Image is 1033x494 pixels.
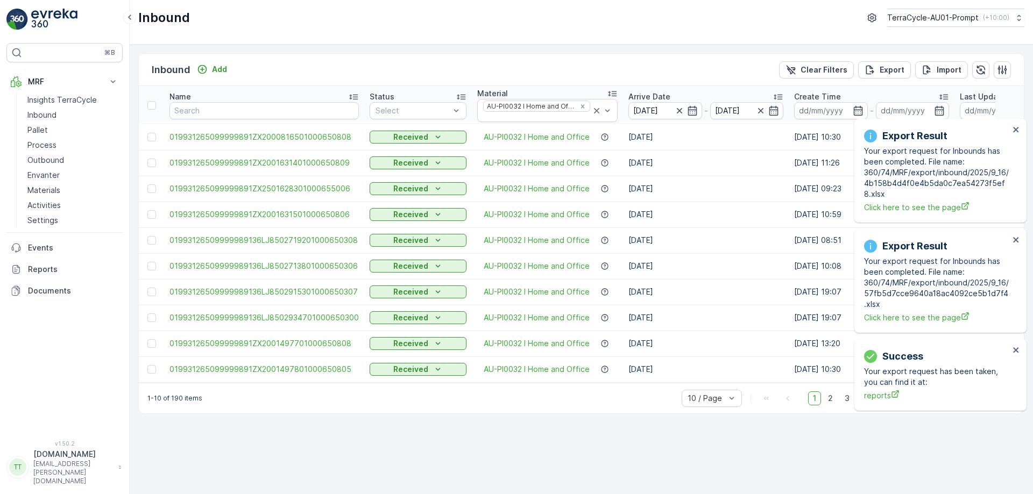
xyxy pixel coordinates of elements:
p: Documents [28,285,118,296]
a: 019931265099999891ZX2501628301000655006 [169,183,359,194]
a: Envanter [23,168,123,183]
td: [DATE] 10:30 [789,124,954,150]
span: 3 [840,391,854,405]
a: 019931265099999891ZX2001497701000650808 [169,338,359,349]
p: Create Time [794,91,841,102]
span: 01993126509999989136LJ8502934701000650300 [169,312,359,323]
div: Toggle Row Selected [147,184,156,193]
p: Inbound [27,110,56,120]
p: Clear Filters [801,65,847,75]
button: Received [370,285,466,298]
a: Insights TerraCycle [23,92,123,108]
p: Inbound [152,62,190,77]
p: Envanter [27,170,60,181]
a: 019931265099999891ZX2001631401000650809 [169,157,359,168]
a: 01993126509999989136LJ8502719201000650308 [169,235,359,246]
div: Toggle Row Selected [147,210,156,219]
p: 1-10 of 190 items [147,394,202,403]
td: [DATE] [623,124,789,150]
p: Received [393,183,428,194]
td: [DATE] [623,253,789,279]
td: [DATE] [623,356,789,382]
td: [DATE] 10:30 [789,356,954,382]
span: AU-PI0032 I Home and Office [484,287,590,297]
div: Toggle Row Selected [147,262,156,270]
a: AU-PI0032 I Home and Office [484,261,590,271]
p: Received [393,209,428,220]
a: Inbound [23,108,123,123]
p: MRF [28,76,101,87]
a: AU-PI0032 I Home and Office [484,183,590,194]
a: AU-PI0032 I Home and Office [484,235,590,246]
p: Add [212,64,227,75]
p: [EMAIL_ADDRESS][PERSON_NAME][DOMAIN_NAME] [33,460,113,485]
a: AU-PI0032 I Home and Office [484,338,590,349]
td: [DATE] 13:20 [789,331,954,356]
td: [DATE] [623,176,789,202]
a: AU-PI0032 I Home and Office [484,157,590,168]
button: MRF [6,71,123,92]
a: 019931265099999891ZX2001631501000650806 [169,209,359,220]
a: Process [23,138,123,153]
div: Toggle Row Selected [147,159,156,167]
p: Select [376,105,450,116]
div: Toggle Row Selected [147,313,156,322]
div: Toggle Row Selected [147,339,156,348]
img: logo_light-DOdMpM7g.png [31,9,77,30]
div: Toggle Row Selected [147,133,156,141]
p: Your export request for Inbounds has been completed. File name: 360/74/MRF/export/inbound/2025/9_... [864,256,1009,310]
p: Material [477,88,508,99]
td: [DATE] 11:26 [789,150,954,176]
a: AU-PI0032 I Home and Office [484,312,590,323]
td: [DATE] 19:07 [789,305,954,331]
td: [DATE] 10:59 [789,202,954,227]
a: Activities [23,198,123,213]
button: Received [370,156,466,169]
button: close [1013,125,1020,135]
p: Insights TerraCycle [27,95,97,105]
button: Received [370,208,466,221]
a: Settings [23,213,123,228]
p: Pallet [27,125,48,135]
button: Received [370,182,466,195]
p: Status [370,91,394,102]
p: Received [393,312,428,323]
p: Name [169,91,191,102]
button: Received [370,234,466,247]
p: Events [28,242,118,253]
p: Success [882,349,923,364]
p: Activities [27,200,61,211]
a: 019931265099999891ZX2001497801000650805 [169,364,359,375]
span: 2 [823,391,838,405]
a: 01993126509999989136LJ8502713801000650306 [169,261,359,271]
p: Arrive Date [628,91,670,102]
p: Received [393,338,428,349]
a: Click here to see the page [864,312,1009,323]
button: close [1013,235,1020,246]
span: 01993126509999989136LJ8502915301000650307 [169,287,359,297]
a: 019931265099999891ZX2000816501000650808 [169,132,359,142]
p: - [704,104,708,117]
td: [DATE] 19:07 [789,279,954,305]
a: AU-PI0032 I Home and Office [484,132,590,142]
p: Process [27,140,56,151]
p: Export Result [882,128,947,144]
p: Outbound [27,155,64,166]
button: Add [193,63,231,76]
input: dd/mm/yyyy [710,102,784,119]
button: Received [370,337,466,350]
a: Outbound [23,153,123,168]
p: Received [393,287,428,297]
p: Received [393,132,428,142]
span: reports [864,390,1009,401]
